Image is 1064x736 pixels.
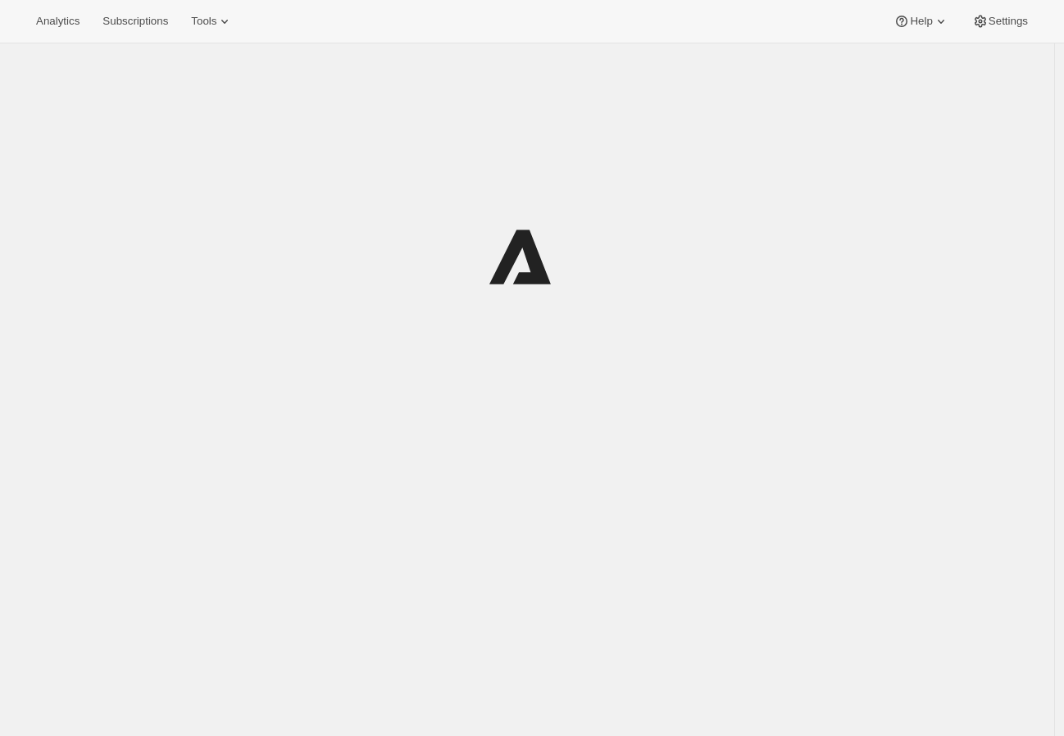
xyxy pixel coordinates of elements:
[181,10,243,33] button: Tools
[910,15,932,28] span: Help
[102,15,168,28] span: Subscriptions
[26,10,89,33] button: Analytics
[962,10,1038,33] button: Settings
[989,15,1028,28] span: Settings
[191,15,216,28] span: Tools
[93,10,178,33] button: Subscriptions
[36,15,80,28] span: Analytics
[884,10,958,33] button: Help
